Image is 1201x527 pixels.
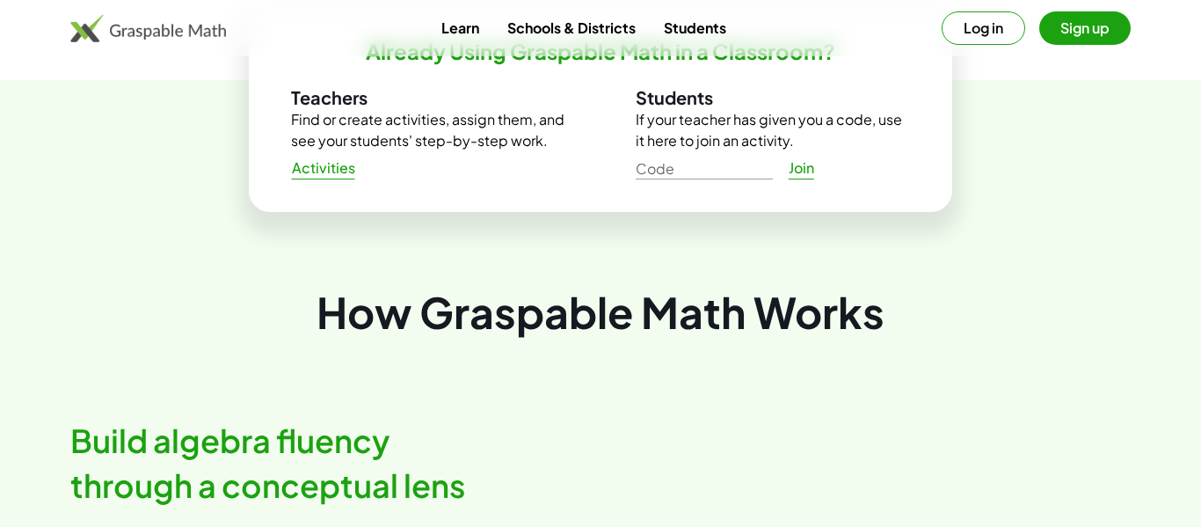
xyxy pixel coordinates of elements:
[942,11,1025,45] button: Log in
[277,152,369,184] a: Activities
[493,11,650,44] a: Schools & Districts
[291,159,355,178] span: Activities
[773,152,829,184] a: Join
[427,11,493,44] a: Learn
[70,419,510,508] h2: Build algebra fluency through a conceptual lens
[788,159,814,178] span: Join
[1039,11,1131,45] button: Sign up
[650,11,740,44] a: Students
[636,86,910,109] h3: Students
[70,282,1131,341] div: How Graspable Math Works
[291,86,565,109] h3: Teachers
[636,109,910,151] p: If your teacher has given you a code, use it here to join an activity.
[291,109,565,151] p: Find or create activities, assign them, and see your students' step-by-step work.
